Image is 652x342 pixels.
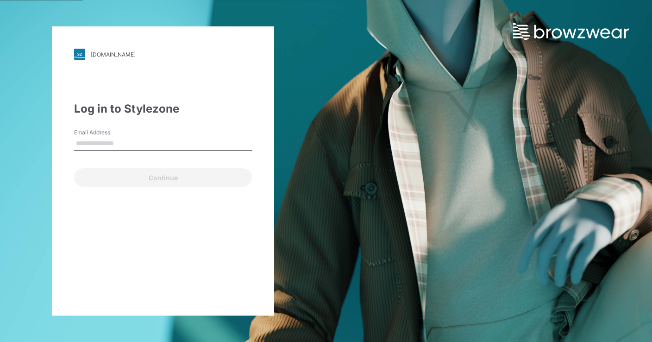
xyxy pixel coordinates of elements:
img: stylezone-logo.562084cfcfab977791bfbf7441f1a819.svg [74,49,85,60]
img: browzwear-logo.e42bd6dac1945053ebaf764b6aa21510.svg [513,23,629,40]
label: Email Address [74,128,139,137]
div: Log in to Stylezone [74,101,252,117]
a: [DOMAIN_NAME] [74,49,252,60]
div: [DOMAIN_NAME] [91,51,136,58]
